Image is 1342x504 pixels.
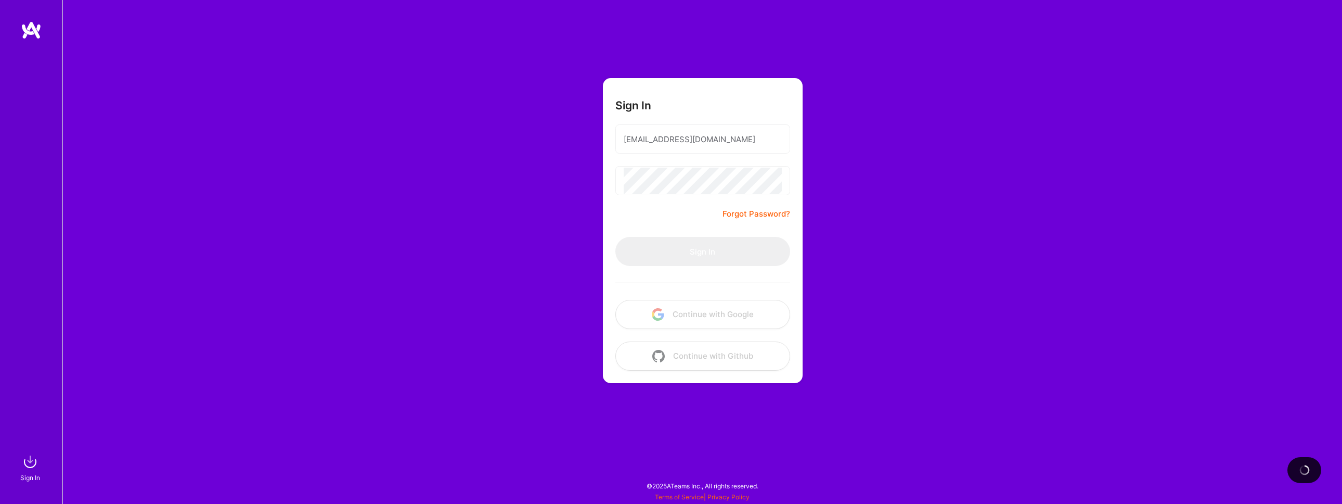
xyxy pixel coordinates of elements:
[652,308,664,321] img: icon
[722,208,790,220] a: Forgot Password?
[615,300,790,329] button: Continue with Google
[1298,463,1311,476] img: loading
[22,451,41,483] a: sign inSign In
[652,350,665,362] img: icon
[655,493,750,501] span: |
[615,99,651,112] h3: Sign In
[615,342,790,371] button: Continue with Github
[707,493,750,501] a: Privacy Policy
[655,493,704,501] a: Terms of Service
[21,21,42,40] img: logo
[62,473,1342,499] div: © 2025 ATeams Inc., All rights reserved.
[20,472,40,483] div: Sign In
[615,237,790,266] button: Sign In
[20,451,41,472] img: sign in
[624,126,782,153] input: Email...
